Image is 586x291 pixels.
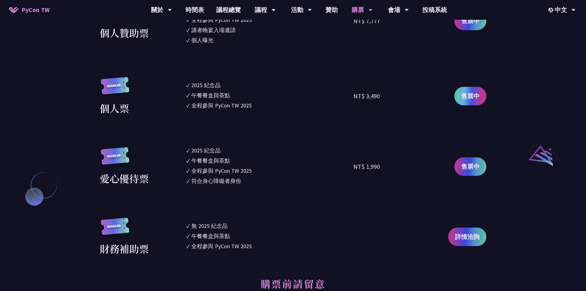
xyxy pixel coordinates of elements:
[186,242,354,250] li: ✓
[186,16,354,24] li: ✓
[191,146,221,155] div: 2025 紀念品
[448,228,486,246] a: 詳情洽詢
[9,7,18,13] img: Home icon of PyCon TW 2025
[100,101,129,115] div: 個人票
[100,77,130,101] img: regular.8f272d9.svg
[100,171,149,186] div: 愛心優待票
[191,16,252,24] div: 全程參與 PyCon TW 2025
[191,177,241,185] div: 符合身心障礙者身份
[186,101,354,110] li: ✓
[186,222,354,230] li: ✓
[191,167,252,175] div: 全程參與 PyCon TW 2025
[353,91,380,101] div: NT$ 3,490
[186,177,354,185] li: ✓
[22,5,50,14] span: PyCon TW
[461,162,480,171] span: 售票中
[186,146,354,155] li: ✓
[100,25,149,40] div: 個人贊助票
[454,87,486,105] a: 售票中
[191,232,230,240] div: 午餐餐盒與茶點
[353,16,380,26] div: NT$ 7,777
[191,36,213,44] div: 個人曝光
[191,222,228,230] div: 無 2025 紀念品
[186,26,354,34] li: ✓
[191,101,252,110] div: 全程參與 PyCon TW 2025
[454,157,486,176] a: 售票中
[353,162,380,171] div: NT$ 1,990
[186,232,354,240] li: ✓
[186,167,354,175] li: ✓
[191,242,252,250] div: 全程參與 PyCon TW 2025
[191,91,230,99] div: 午餐餐盒與茶點
[454,12,486,30] a: 售票中
[455,232,480,241] span: 詳情洽詢
[100,147,130,171] img: regular.8f272d9.svg
[100,241,149,256] div: 財務補助票
[100,218,130,241] img: regular.8f272d9.svg
[186,81,354,89] li: ✓
[186,156,354,165] li: ✓
[186,91,354,99] li: ✓
[186,36,354,44] li: ✓
[191,26,236,34] div: 講者晚宴入場邀請
[461,91,480,101] span: 售票中
[191,156,230,165] div: 午餐餐盒與茶點
[461,16,480,26] span: 售票中
[191,81,221,89] div: 2025 紀念品
[3,2,56,18] a: PyCon TW
[548,8,555,12] img: Locale Icon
